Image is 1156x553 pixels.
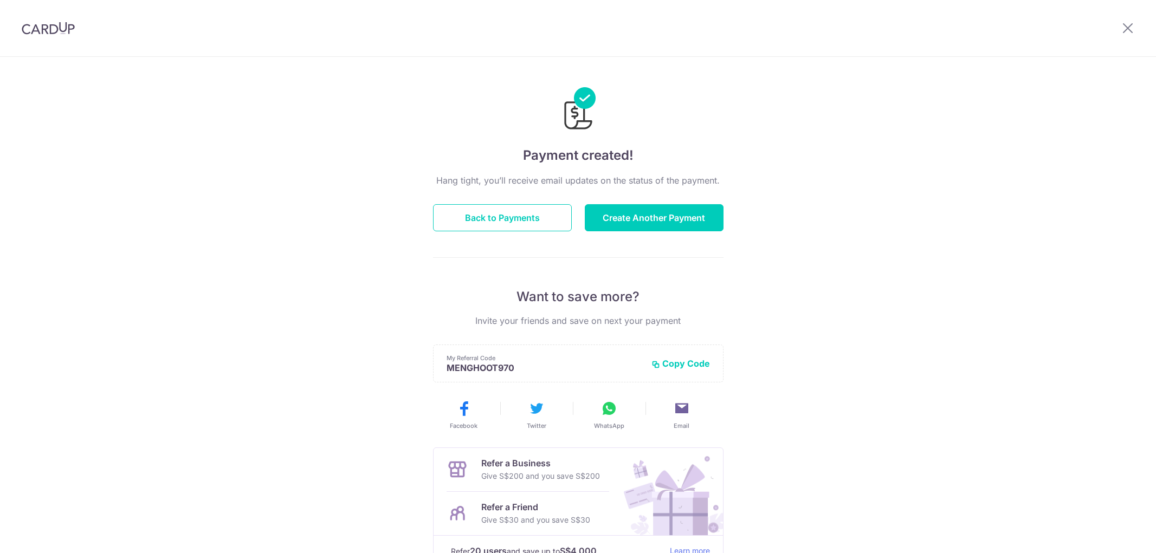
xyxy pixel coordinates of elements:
[433,314,724,327] p: Invite your friends and save on next your payment
[585,204,724,231] button: Create Another Payment
[481,500,590,513] p: Refer a Friend
[481,470,600,483] p: Give S$200 and you save S$200
[481,513,590,526] p: Give S$30 and you save S$30
[1087,521,1145,548] iframe: Opens a widget where you can find more information
[577,400,641,430] button: WhatsApp
[650,400,714,430] button: Email
[433,174,724,187] p: Hang tight, you’ll receive email updates on the status of the payment.
[433,146,724,165] h4: Payment created!
[450,421,477,430] span: Facebook
[22,22,75,35] img: CardUp
[433,204,572,231] button: Back to Payments
[561,87,596,133] img: Payments
[651,358,710,369] button: Copy Code
[481,457,600,470] p: Refer a Business
[674,421,689,430] span: Email
[594,421,624,430] span: WhatsApp
[447,354,643,362] p: My Referral Code
[613,448,723,535] img: Refer
[432,400,496,430] button: Facebook
[433,288,724,305] p: Want to save more?
[447,362,643,373] p: MENGHOOT970
[527,421,546,430] span: Twitter
[505,400,569,430] button: Twitter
